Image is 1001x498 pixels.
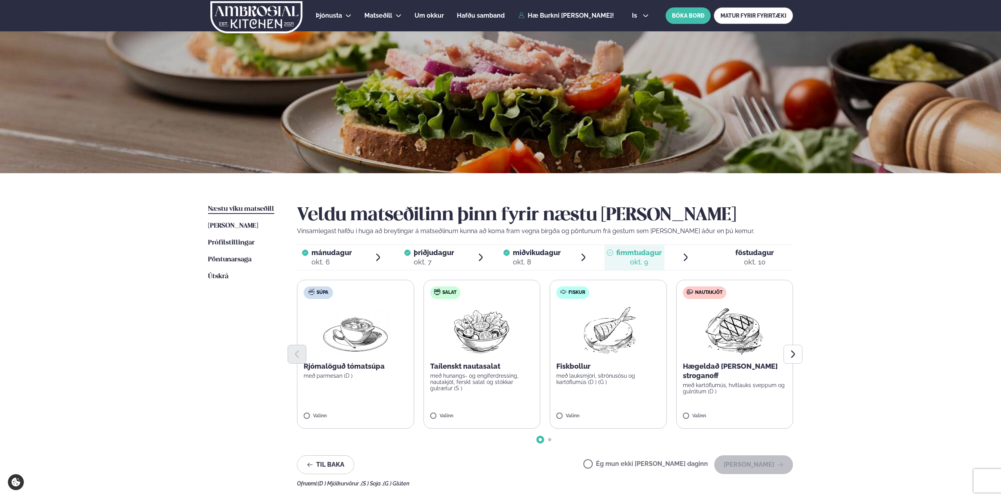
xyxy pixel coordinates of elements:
img: logo [210,1,303,33]
span: Næstu viku matseðill [208,206,274,212]
p: með lauksmjöri, sítrónusósu og kartöflumús (D ) (G ) [556,373,660,385]
span: Go to slide 2 [548,438,551,441]
p: Taílenskt nautasalat [430,362,534,371]
span: Þjónusta [316,12,342,19]
p: með hunangs- og engiferdressing, nautakjöt, ferskt salat og stökkar gulrætur (S ) [430,373,534,391]
button: Previous slide [288,345,306,364]
div: okt. 8 [513,257,561,267]
span: Go to slide 1 [539,438,542,441]
a: Hafðu samband [457,11,505,20]
a: Pöntunarsaga [208,255,252,264]
span: Súpa [317,290,328,296]
div: Ofnæmi: [297,480,793,487]
div: okt. 6 [311,257,352,267]
span: Matseðill [364,12,392,19]
span: Um okkur [415,12,444,19]
p: Vinsamlegast hafðu í huga að breytingar á matseðlinum kunna að koma fram vegna birgða og pöntunum... [297,226,793,236]
a: Matseðill [364,11,392,20]
a: Hæ Burkni [PERSON_NAME]! [518,12,614,19]
a: Næstu viku matseðill [208,205,274,214]
span: föstudagur [735,248,774,257]
div: okt. 7 [414,257,454,267]
img: fish.svg [560,289,567,295]
span: miðvikudagur [513,248,561,257]
span: þriðjudagur [414,248,454,257]
span: Prófílstillingar [208,239,255,246]
div: okt. 9 [616,257,662,267]
a: Útskrá [208,272,228,281]
span: Salat [442,290,456,296]
p: Rjómalöguð tómatsúpa [304,362,407,371]
a: MATUR FYRIR FYRIRTÆKI [714,7,793,24]
img: Soup.png [321,305,390,355]
a: Prófílstillingar [208,238,255,248]
span: Útskrá [208,273,228,280]
button: Til baka [297,455,354,474]
span: Hafðu samband [457,12,505,19]
img: Beef-Meat.png [700,305,769,355]
button: BÓKA BORÐ [666,7,711,24]
a: [PERSON_NAME] [208,221,258,231]
button: is [626,13,655,19]
button: Next slide [784,345,802,364]
span: [PERSON_NAME] [208,223,258,229]
span: mánudagur [311,248,352,257]
img: Salad.png [447,305,516,355]
img: soup.svg [308,289,315,295]
p: með kartöflumús, hvítlauks sveppum og gulrótum (D ) [683,382,787,395]
h2: Veldu matseðilinn þinn fyrir næstu [PERSON_NAME] [297,205,793,226]
img: salad.svg [434,289,440,295]
a: Um okkur [415,11,444,20]
span: (S ) Soja , [361,480,383,487]
span: Fiskur [568,290,585,296]
img: beef.svg [687,289,693,295]
div: okt. 10 [735,257,774,267]
img: Fish.png [574,305,643,355]
p: Hægeldað [PERSON_NAME] stroganoff [683,362,787,380]
span: Pöntunarsaga [208,256,252,263]
span: is [632,13,639,19]
span: Nautakjöt [695,290,722,296]
span: fimmtudagur [616,248,662,257]
span: (G ) Glúten [383,480,409,487]
button: [PERSON_NAME] [714,455,793,474]
p: með parmesan (D ) [304,373,407,379]
p: Fiskbollur [556,362,660,371]
a: Þjónusta [316,11,342,20]
a: Cookie settings [8,474,24,490]
span: (D ) Mjólkurvörur , [318,480,361,487]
